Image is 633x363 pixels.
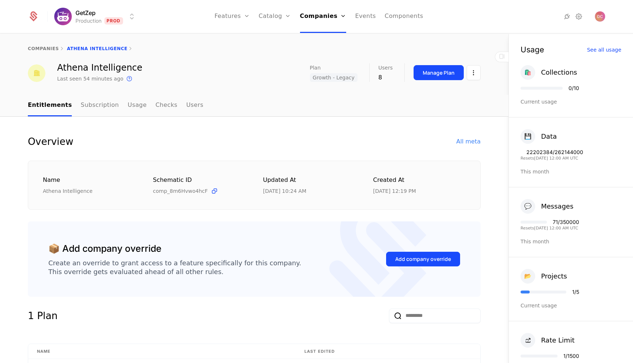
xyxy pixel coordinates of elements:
a: Entitlements [28,95,72,116]
button: Select action [467,65,481,80]
button: 🛍️Collections [521,65,577,80]
th: Last edited [296,344,480,359]
div: 💬 [521,199,535,214]
div: 71 / 350000 [553,220,579,225]
div: Athena Intelligence [43,187,136,195]
nav: Main [28,95,481,116]
div: Collections [541,67,577,78]
button: 💾Data [521,129,557,144]
span: GetZep [75,8,96,17]
th: Name [28,344,296,359]
div: Resets [DATE] 12:00 AM UTC [521,156,583,160]
ul: Choose Sub Page [28,95,203,116]
div: Usage [521,46,544,53]
a: Settings [574,12,583,21]
img: GetZep [54,8,72,25]
span: Users [378,65,393,70]
div: 1 / 5 [572,289,579,295]
div: Manage Plan [423,69,455,76]
div: Updated at [263,176,356,185]
button: Rate Limit [521,333,575,348]
div: Created at [373,176,466,185]
div: Projects [541,271,567,281]
div: Resets [DATE] 12:00 AM UTC [521,226,579,230]
div: Overview [28,134,73,149]
button: Manage Plan [414,65,464,80]
div: 22202384 / 262144000 [526,150,583,155]
span: Growth - Legacy [310,73,358,82]
div: 📂 [521,269,535,284]
a: Integrations [563,12,571,21]
div: This month [521,168,621,175]
div: This month [521,238,621,245]
div: 📦 Add company override [48,242,162,256]
div: Production [75,17,101,25]
button: Open user button [595,11,605,22]
div: Create an override to grant access to a feature specifically for this company. This override gets... [48,259,301,276]
div: Data [541,131,557,142]
div: All meta [456,137,481,146]
div: 0 / 10 [569,86,579,91]
div: 💾 [521,129,535,144]
div: 3/13/24, 12:19 PM [373,187,416,195]
div: Athena Intelligence [57,63,142,72]
div: 8 [378,73,393,82]
div: 7/11/25, 10:24 AM [263,187,306,195]
img: Daniel Chalef [595,11,605,22]
img: Athena Intelligence [28,64,45,82]
div: Schematic ID [153,176,246,184]
button: 📂Projects [521,269,567,284]
div: 1 / 1500 [563,353,579,359]
div: 🛍️ [521,65,535,80]
div: Current usage [521,302,621,309]
button: 💬Messages [521,199,573,214]
div: Current usage [521,98,621,105]
div: 1 Plan [28,308,58,323]
span: comp_8m6Hvwo4hcF [153,187,208,195]
span: Plan [310,65,321,70]
div: Messages [541,201,573,212]
span: Prod [104,17,123,25]
button: Add company override [386,252,460,266]
a: Users [186,95,203,116]
div: Rate Limit [541,335,575,345]
div: Name [43,176,136,185]
a: Subscription [81,95,119,116]
a: Usage [128,95,147,116]
div: Last seen 54 minutes ago [57,75,123,82]
a: companies [28,46,59,51]
div: Add company override [395,255,451,263]
a: Checks [155,95,177,116]
button: Select environment [56,8,136,25]
div: See all usage [587,47,621,52]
